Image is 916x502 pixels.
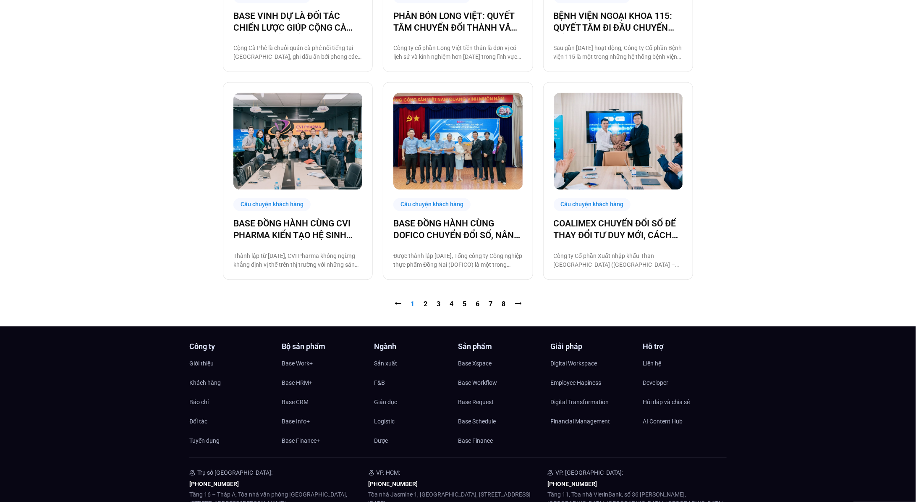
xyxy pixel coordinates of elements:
h4: Giải pháp [550,343,634,351]
span: Sản xuất [374,357,397,370]
h4: Công ty [189,343,273,351]
span: Khách hàng [189,377,221,389]
a: Base Finance+ [282,435,366,447]
span: VP. HCM: [377,470,400,476]
a: BASE VINH DỰ LÀ ĐỐI TÁC CHIẾN LƯỢC GIÚP CỘNG CÀ PHÊ CHUYỂN ĐỔI SỐ VẬN HÀNH! [233,10,362,34]
a: Liên hệ [643,357,727,370]
span: Base CRM [282,396,309,409]
a: 3 [437,300,440,308]
a: Base Request [458,396,542,409]
p: Công ty Cổ phần Xuất nhập khẩu Than [GEOGRAPHIC_DATA] ([GEOGRAPHIC_DATA] – Coal Import Export Joi... [554,252,683,270]
a: BASE ĐỒNG HÀNH CÙNG DOFICO CHUYỂN ĐỔI SỐ, NÂNG CAO VỊ THẾ DOANH NGHIỆP VIỆT [393,218,522,242]
a: PHÂN BÓN LONG VIỆT: QUYẾT TÂM CHUYỂN ĐỔI THÀNH VĂN PHÒNG SỐ, GIẢM CÁC THỦ TỤC GIẤY TỜ [393,10,522,34]
span: F&B [374,377,385,389]
span: Base Xspace [458,357,492,370]
a: 6 [476,300,479,308]
span: Financial Management [550,415,610,428]
span: Logistic [374,415,395,428]
span: Base Info+ [282,415,310,428]
div: Câu chuyện khách hàng [393,198,471,211]
div: Câu chuyện khách hàng [554,198,631,211]
a: Base Finance [458,435,542,447]
span: ⭠ [395,300,401,308]
a: [PHONE_NUMBER] [189,481,239,488]
a: 8 [502,300,505,308]
p: Công ty cổ phần Long Việt tiền thân là đơn vị có lịch sử và kinh nghiệm hơn [DATE] trong lĩnh vực... [393,44,522,62]
span: Base Finance [458,435,493,447]
p: Sau gần [DATE] hoạt động, Công ty Cổ phần Bệnh viện 115 là một trong những hệ thống bệnh viện ngo... [554,44,683,62]
span: Base HRM+ [282,377,312,389]
a: Employee Hapiness [550,377,634,389]
span: Giới thiệu [189,357,214,370]
p: Cộng Cà Phê là chuỗi quán cà phê nổi tiếng tại [GEOGRAPHIC_DATA], ghi dấu ấn bởi phong cách thiết... [233,44,362,62]
span: Base Request [458,396,494,409]
a: ⭢ [515,300,521,308]
span: Base Work+ [282,357,313,370]
a: Khách hàng [189,377,273,389]
a: Digital Transformation [550,396,634,409]
a: Developer [643,377,727,389]
span: Trụ sở [GEOGRAPHIC_DATA]: [197,470,272,476]
a: AI Content Hub [643,415,727,428]
span: Digital Transformation [550,396,609,409]
span: Employee Hapiness [550,377,601,389]
a: Base Xspace [458,357,542,370]
a: Dược [374,435,458,447]
h4: Ngành [374,343,458,351]
a: BỆNH VIỆN NGOẠI KHOA 115: QUYẾT TÂM ĐI ĐẦU CHUYỂN ĐỔI SỐ NGÀNH Y TẾ! [554,10,683,34]
a: Base Info+ [282,415,366,428]
a: Financial Management [550,415,634,428]
a: BASE ĐỒNG HÀNH CÙNG CVI PHARMA KIẾN TẠO HỆ SINH THÁI SỐ VẬN HÀNH TOÀN DIỆN! [233,218,362,242]
a: Base Workflow [458,377,542,389]
h4: Hỗ trợ [643,343,727,351]
a: 2 [424,300,427,308]
span: Developer [643,377,668,389]
a: Base Work+ [282,357,366,370]
span: Giáo dục [374,396,397,409]
span: Dược [374,435,388,447]
h4: Bộ sản phẩm [282,343,366,351]
span: Digital Workspace [550,357,597,370]
h4: Sản phẩm [458,343,542,351]
span: Hỏi đáp và chia sẻ [643,396,690,409]
a: Hỏi đáp và chia sẻ [643,396,727,409]
span: VP. [GEOGRAPHIC_DATA]: [555,470,623,476]
a: Base HRM+ [282,377,366,389]
span: Báo chí [189,396,209,409]
a: Đối tác [189,415,273,428]
span: Liên hệ [643,357,661,370]
a: Báo chí [189,396,273,409]
a: Logistic [374,415,458,428]
a: Digital Workspace [550,357,634,370]
a: 7 [489,300,492,308]
a: 5 [463,300,466,308]
p: Được thành lập [DATE], Tổng công ty Công nghiệp thực phẩm Đồng Nai (DOFICO) là một trong những tổ... [393,252,522,270]
span: 1 [411,300,414,308]
span: Đối tác [189,415,207,428]
a: Giới thiệu [189,357,273,370]
a: COALIMEX CHUYỂN ĐỔI SỐ ĐỂ THAY ĐỔI TƯ DUY MỚI, CÁCH LÀM MỚI, TẠO BƯỚC TIẾN MỚI [554,218,683,242]
span: AI Content Hub [643,415,683,428]
span: Tuyển dụng [189,435,220,447]
a: Tuyển dụng [189,435,273,447]
a: [PHONE_NUMBER] [547,481,597,488]
a: Base Schedule [458,415,542,428]
a: Sản xuất [374,357,458,370]
a: F&B [374,377,458,389]
a: Base CRM [282,396,366,409]
div: Câu chuyện khách hàng [233,198,311,211]
span: Base Workflow [458,377,497,389]
a: 4 [450,300,453,308]
p: Thành lập từ [DATE], CVI Pharma không ngừng khẳng định vị thế trên thị trường với những sản phẩm ... [233,252,362,270]
nav: Pagination [223,300,693,310]
a: Giáo dục [374,396,458,409]
span: Base Finance+ [282,435,320,447]
a: [PHONE_NUMBER] [369,481,418,488]
span: Base Schedule [458,415,496,428]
